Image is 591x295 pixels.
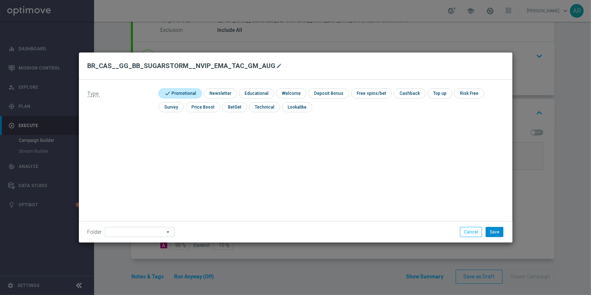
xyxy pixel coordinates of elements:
[165,227,172,237] i: arrow_drop_down
[276,63,282,69] i: mode_edit
[88,229,102,235] label: Folder
[88,91,100,97] span: Type:
[276,62,285,70] button: mode_edit
[460,227,482,237] button: Cancel
[88,62,276,70] h2: BR_CAS__GG_BB_SUGARSTORM__NVIP_EMA_TAC_GM_AUG
[486,227,503,237] button: Save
